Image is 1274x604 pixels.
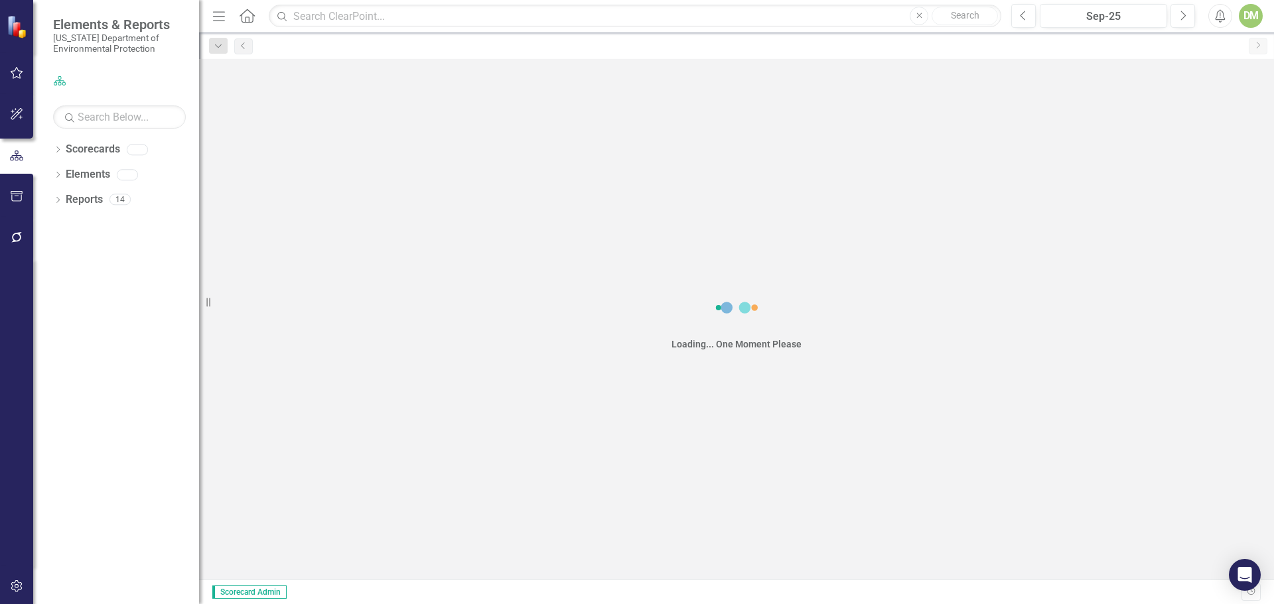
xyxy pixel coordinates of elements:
span: Scorecard Admin [212,585,287,599]
div: Sep-25 [1044,9,1163,25]
a: Reports [66,192,103,208]
input: Search ClearPoint... [269,5,1001,28]
img: ClearPoint Strategy [7,15,30,38]
small: [US_STATE] Department of Environmental Protection [53,32,186,54]
span: Elements & Reports [53,17,186,32]
a: Elements [66,167,110,182]
a: Scorecards [66,142,120,157]
span: Search [951,10,979,21]
div: 14 [109,194,131,206]
button: DM [1239,4,1263,28]
input: Search Below... [53,105,186,129]
div: Loading... One Moment Please [672,337,802,351]
button: Search [932,7,998,25]
div: Open Intercom Messenger [1229,559,1261,591]
button: Sep-25 [1040,4,1167,28]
